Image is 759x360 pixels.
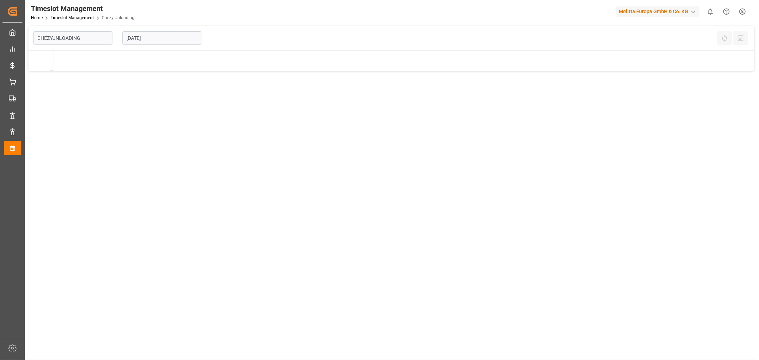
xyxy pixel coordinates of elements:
div: Timeslot Management [31,3,135,14]
div: Melitta Europa GmbH & Co. KG [616,6,700,17]
a: Timeslot Management [51,15,94,20]
input: DD-MM-YYYY [122,31,201,45]
a: Home [31,15,43,20]
button: Melitta Europa GmbH & Co. KG [616,5,702,18]
input: Type to search/select [33,31,112,45]
button: Help Center [718,4,734,20]
button: show 0 new notifications [702,4,718,20]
